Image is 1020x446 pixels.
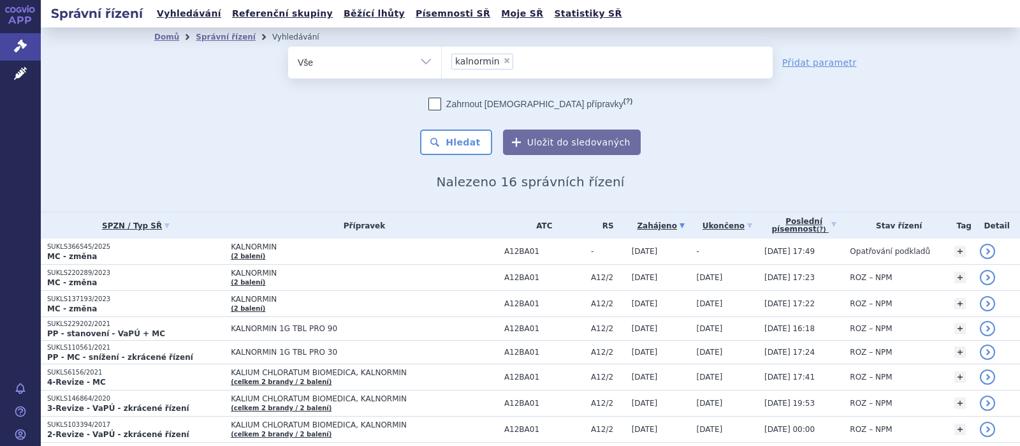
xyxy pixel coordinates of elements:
[517,53,524,69] input: kalnormin
[764,425,815,434] span: [DATE] 00:00
[954,371,966,383] a: +
[504,247,585,256] span: A12BA01
[428,98,632,110] label: Zahrnout [DEMOGRAPHIC_DATA] přípravky
[498,212,585,239] th: ATC
[47,295,224,304] p: SUKLS137193/2023
[591,425,625,434] span: A12/2
[231,394,498,403] span: KALIUM CHLORATUM BIOMEDICA, KALNORMIN
[954,272,966,283] a: +
[47,329,165,338] strong: PP - stanovení - VaPÚ + MC
[764,273,815,282] span: [DATE] 17:23
[224,212,498,239] th: Přípravek
[47,242,224,251] p: SUKLS366545/2025
[954,424,966,435] a: +
[632,299,658,308] span: [DATE]
[980,345,995,360] a: detail
[47,252,97,261] strong: MC - změna
[550,5,625,22] a: Statistiky SŘ
[585,212,625,239] th: RS
[850,247,930,256] span: Opatřování podkladů
[591,373,625,382] span: A12/2
[591,399,625,408] span: A12/2
[697,299,723,308] span: [DATE]
[697,399,723,408] span: [DATE]
[980,296,995,311] a: detail
[632,348,658,357] span: [DATE]
[591,273,625,282] span: A12/2
[782,56,857,69] a: Přidat parametr
[47,378,106,387] strong: 4-Revize - MC
[954,398,966,409] a: +
[954,346,966,358] a: +
[632,373,658,382] span: [DATE]
[47,320,224,329] p: SUKLS229202/2021
[231,348,498,357] span: KALNORMIN 1G TBL PRO 30
[697,247,699,256] span: -
[764,348,815,357] span: [DATE] 17:24
[504,273,585,282] span: A12BA01
[697,373,723,382] span: [DATE]
[980,369,995,385] a: detail
[850,425,892,434] span: ROZ – NPM
[231,405,331,412] a: (celkem 2 brandy / 2 balení)
[47,343,224,352] p: SUKLS110561/2021
[504,399,585,408] span: A12BA01
[697,324,723,333] span: [DATE]
[503,57,511,64] span: ×
[455,57,500,66] span: kalnormin
[47,304,97,313] strong: MC - změna
[980,270,995,285] a: detail
[154,33,179,41] a: Domů
[697,217,758,235] a: Ukončeno
[340,5,409,22] a: Běžící lhůty
[47,394,224,403] p: SUKLS146864/2020
[504,373,585,382] span: A12BA01
[47,353,193,362] strong: PP - MC - snížení - zkrácené řízení
[948,212,973,239] th: Tag
[47,430,189,439] strong: 2-Revize - VaPÚ - zkrácené řízení
[47,420,224,429] p: SUKLS103394/2017
[231,279,265,286] a: (2 balení)
[504,425,585,434] span: A12BA01
[231,269,498,278] span: KALNORMIN
[436,174,624,190] span: Nalezeno 16 správních řízení
[850,399,892,408] span: ROZ – NPM
[231,324,498,333] span: KALNORMIN 1G TBL PRO 90
[231,368,498,377] span: KALIUM CHLORATUM BIOMEDICA, KALNORMIN
[954,298,966,309] a: +
[412,5,494,22] a: Písemnosti SŘ
[632,273,658,282] span: [DATE]
[980,321,995,336] a: detail
[153,5,225,22] a: Vyhledávání
[504,348,585,357] span: A12BA01
[764,324,815,333] span: [DATE] 16:18
[850,299,892,308] span: ROZ – NPM
[980,396,995,411] a: detail
[504,299,585,308] span: A12BA01
[47,368,224,377] p: SUKLS6156/2021
[850,324,892,333] span: ROZ – NPM
[47,217,224,235] a: SPZN / Typ SŘ
[632,217,690,235] a: Zahájeno
[697,273,723,282] span: [DATE]
[632,399,658,408] span: [DATE]
[420,130,492,155] button: Hledat
[954,246,966,257] a: +
[504,324,585,333] span: A12BA01
[591,348,625,357] span: A12/2
[591,299,625,308] span: A12/2
[764,247,815,256] span: [DATE] 17:49
[231,378,331,385] a: (celkem 2 brandy / 2 balení)
[632,425,658,434] span: [DATE]
[632,247,658,256] span: [DATE]
[231,431,331,438] a: (celkem 2 brandy / 2 balení)
[850,373,892,382] span: ROZ – NPM
[697,348,723,357] span: [DATE]
[47,278,97,287] strong: MC - změna
[231,295,498,304] span: KALNORMIN
[843,212,948,239] th: Stav řízení
[47,404,189,413] strong: 3-Revize - VaPÚ - zkrácené řízení
[817,226,826,234] abbr: (?)
[850,273,892,282] span: ROZ – NPM
[196,33,256,41] a: Správní řízení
